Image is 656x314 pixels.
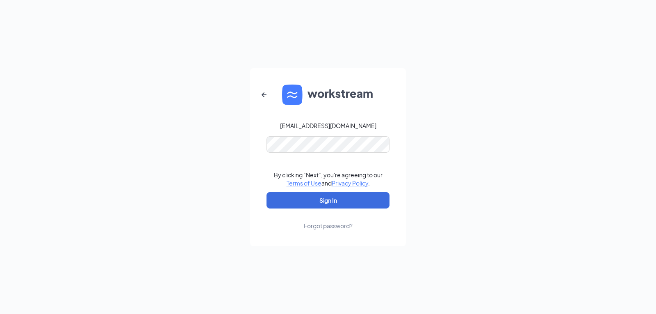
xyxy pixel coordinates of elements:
[280,121,376,130] div: [EMAIL_ADDRESS][DOMAIN_NAME]
[259,90,269,100] svg: ArrowLeftNew
[304,209,353,230] a: Forgot password?
[254,85,274,105] button: ArrowLeftNew
[287,179,321,187] a: Terms of Use
[266,192,389,209] button: Sign In
[274,171,383,187] div: By clicking "Next", you're agreeing to our and .
[282,85,374,105] img: WS logo and Workstream text
[332,179,368,187] a: Privacy Policy
[304,222,353,230] div: Forgot password?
